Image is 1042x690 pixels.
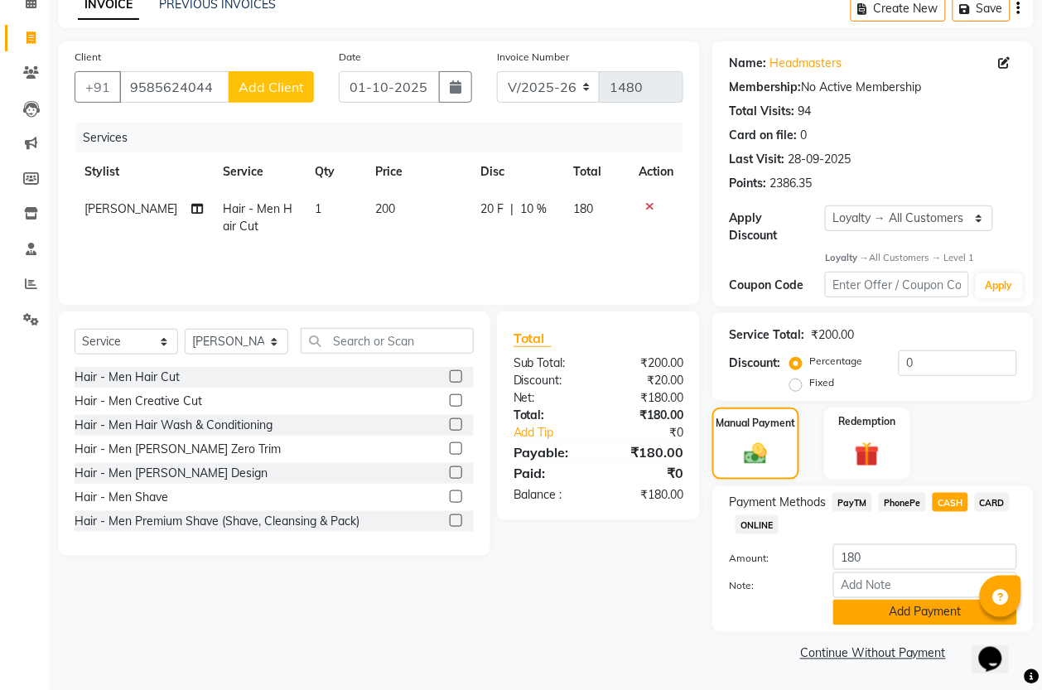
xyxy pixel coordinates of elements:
th: Disc [471,153,564,191]
div: ₹180.00 [599,407,697,424]
label: Client [75,50,101,65]
div: Paid: [501,463,599,483]
button: +91 [75,71,121,103]
div: Balance : [501,486,599,504]
div: Apply Discount [729,210,825,244]
div: No Active Membership [729,79,1017,96]
div: ₹180.00 [599,442,697,462]
div: Card on file: [729,127,797,144]
input: Search or Scan [301,328,474,354]
div: Discount: [729,355,780,372]
th: Service [213,153,305,191]
div: Discount: [501,372,599,389]
th: Qty [305,153,365,191]
th: Action [629,153,683,191]
strong: Loyalty → [825,252,869,263]
a: Continue Without Payment [716,645,1030,663]
div: Services [76,123,696,153]
div: Service Total: [729,326,804,344]
label: Redemption [838,414,895,429]
span: 1 [315,201,321,216]
img: _cash.svg [737,441,774,467]
div: Last Visit: [729,151,784,168]
div: ₹200.00 [599,355,697,372]
div: ₹0 [615,424,696,442]
a: Add Tip [501,424,615,442]
span: 10 % [521,200,548,218]
label: Invoice Number [497,50,569,65]
input: Enter Offer / Coupon Code [825,272,969,297]
span: CASH [933,493,968,512]
span: Total [514,330,552,347]
div: Hair - Men Shave [75,489,168,506]
span: Payment Methods [729,494,826,511]
div: All Customers → Level 1 [825,251,1017,265]
button: Add Client [229,71,314,103]
a: Headmasters [769,55,842,72]
div: ₹0 [599,463,697,483]
span: 20 F [481,200,504,218]
span: Hair - Men Hair Cut [223,201,292,234]
div: 0 [800,127,807,144]
label: Fixed [809,375,834,390]
label: Date [339,50,361,65]
span: | [511,200,514,218]
label: Note: [716,578,821,593]
label: Percentage [809,354,862,369]
div: 94 [798,103,811,120]
img: _gift.svg [847,439,887,470]
div: Points: [729,175,766,192]
span: 180 [574,201,594,216]
input: Add Note [833,572,1017,598]
div: ₹200.00 [811,326,854,344]
span: ONLINE [736,515,779,534]
div: Hair - Men Premium Shave (Shave, Cleansing & Pack) [75,513,359,530]
div: 2386.35 [769,175,812,192]
div: Hair - Men Creative Cut [75,393,202,410]
div: ₹180.00 [599,389,697,407]
div: Hair - Men [PERSON_NAME] Design [75,465,268,482]
div: Hair - Men [PERSON_NAME] Zero Trim [75,441,281,458]
label: Amount: [716,551,821,566]
span: Add Client [239,79,304,95]
button: Add Payment [833,600,1017,625]
div: Total: [501,407,599,424]
input: Amount [833,544,1017,570]
div: ₹180.00 [599,486,697,504]
button: Apply [976,273,1023,298]
iframe: chat widget [972,624,1025,673]
th: Stylist [75,153,213,191]
span: CARD [975,493,1011,512]
span: PayTM [832,493,872,512]
div: Payable: [501,442,599,462]
div: Hair - Men Hair Wash & Conditioning [75,417,273,434]
span: PhonePe [879,493,926,512]
span: [PERSON_NAME] [84,201,177,216]
th: Total [564,153,630,191]
input: Search by Name/Mobile/Email/Code [119,71,229,103]
div: ₹20.00 [599,372,697,389]
label: Manual Payment [716,416,796,431]
div: Name: [729,55,766,72]
div: Net: [501,389,599,407]
th: Price [365,153,470,191]
div: Sub Total: [501,355,599,372]
div: Coupon Code [729,277,825,294]
div: 28-09-2025 [788,151,851,168]
div: Total Visits: [729,103,794,120]
span: 200 [375,201,395,216]
div: Hair - Men Hair Cut [75,369,180,386]
div: Membership: [729,79,801,96]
